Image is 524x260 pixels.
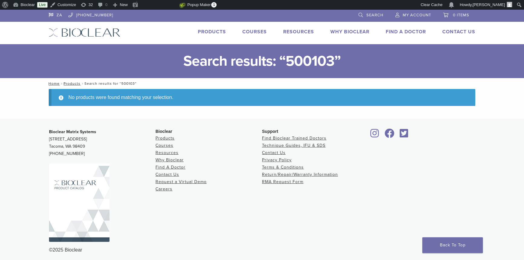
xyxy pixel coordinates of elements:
span: Support [262,129,278,134]
span: / [80,82,84,85]
a: ZA [49,10,62,19]
p: [STREET_ADDRESS] Tacoma, WA 98409 [PHONE_NUMBER] [49,128,156,157]
a: Back To Top [422,237,483,253]
a: My Account [395,10,431,19]
img: Bioclear [49,163,110,242]
span: Search [366,13,383,18]
strong: Bioclear Matrix Systems [49,129,96,134]
a: Privacy Policy [262,157,292,163]
span: My Account [403,13,431,18]
div: ©2025 Bioclear [49,246,475,254]
nav: Search results for “500103” [44,78,480,89]
img: Views over 48 hours. Click for more Jetpack Stats. [146,2,179,9]
span: 1 [211,2,217,8]
img: Bioclear [49,28,120,37]
a: Products [156,136,175,141]
a: Find A Doctor [156,165,185,170]
span: 0 items [453,13,469,18]
div: No products were found matching your selection. [49,89,475,106]
a: Courses [242,29,267,35]
a: Courses [156,143,173,148]
a: Home [47,81,60,86]
a: Find A Doctor [386,29,426,35]
a: RMA Request Form [262,179,303,184]
a: Live [37,2,47,8]
a: Technique Guides, IFU & SDS [262,143,326,148]
a: Careers [156,186,172,192]
a: Contact Us [442,29,475,35]
span: Bioclear [156,129,172,134]
a: Resources [156,150,178,155]
a: Bioclear [398,132,410,138]
a: Bioclear [368,132,381,138]
a: Contact Us [156,172,179,177]
a: Find Bioclear Trained Doctors [262,136,326,141]
a: Terms & Conditions [262,165,304,170]
a: Return/Repair/Warranty Information [262,172,338,177]
a: Resources [283,29,314,35]
a: Why Bioclear [156,157,184,163]
a: [PHONE_NUMBER] [68,10,113,19]
span: [PERSON_NAME] [473,2,505,7]
a: 0 items [443,10,469,19]
a: Products [198,29,226,35]
a: Products [64,81,80,86]
span: / [60,82,64,85]
a: Contact Us [262,150,286,155]
a: Why Bioclear [330,29,369,35]
a: Search [359,10,383,19]
a: Request a Virtual Demo [156,179,207,184]
a: Bioclear [382,132,396,138]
